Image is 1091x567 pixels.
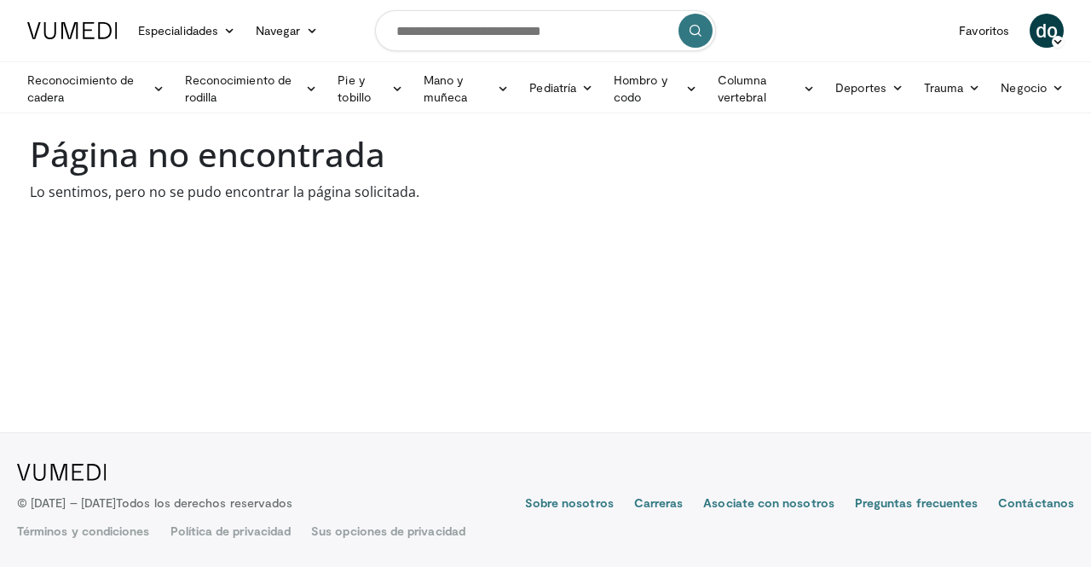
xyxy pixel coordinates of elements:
[519,71,603,105] a: Pediatría
[855,495,978,515] a: Preguntas frecuentes
[825,71,914,105] a: Deportes
[998,495,1074,515] a: Contáctanos
[949,14,1019,48] a: Favoritos
[338,72,371,104] font: Pie y tobillo
[185,72,292,104] font: Reconocimiento de rodilla
[634,495,684,510] font: Carreras
[30,130,385,177] font: Página no encontrada
[27,22,118,39] img: Logotipo de VuMedi
[924,80,963,95] font: Trauma
[525,495,614,515] a: Sobre nosotros
[1036,18,1058,43] font: do
[413,72,519,106] a: Mano y muñeca
[170,523,292,540] a: Política de privacidad
[256,23,301,38] font: Navegar
[703,495,834,515] a: Asociate con nosotros
[311,523,465,540] a: Sus opciones de privacidad
[707,72,825,106] a: Columna vertebral
[424,72,467,104] font: Mano y muñeca
[835,80,886,95] font: Deportes
[525,495,614,510] font: Sobre nosotros
[634,495,684,515] a: Carreras
[30,182,419,201] font: Lo sentimos, pero no se pudo encontrar la página solicitada.
[138,23,218,38] font: Especialidades
[855,495,978,510] font: Preguntas frecuentes
[718,72,767,104] font: Columna vertebral
[17,72,175,106] a: Reconocimiento de cadera
[1030,14,1064,48] a: do
[17,464,107,481] img: Logotipo de VuMedi
[170,524,292,538] font: Política de privacidad
[529,80,576,95] font: Pediatría
[27,72,134,104] font: Reconocimiento de cadera
[990,71,1074,105] a: Negocio
[311,524,465,538] font: Sus opciones de privacidad
[245,14,328,48] a: Navegar
[327,72,413,106] a: Pie y tobillo
[17,523,150,540] a: Términos y condiciones
[17,495,116,510] font: © [DATE] – [DATE]
[998,495,1074,510] font: Contáctanos
[17,524,150,538] font: Términos y condiciones
[175,72,328,106] a: Reconocimiento de rodilla
[603,72,707,106] a: Hombro y codo
[614,72,667,104] font: Hombro y codo
[914,71,991,105] a: Trauma
[116,495,292,510] font: Todos los derechos reservados
[959,23,1009,38] font: Favoritos
[1001,80,1047,95] font: Negocio
[703,495,834,510] font: Asociate con nosotros
[128,14,245,48] a: Especialidades
[375,10,716,51] input: Buscar temas, intervenciones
